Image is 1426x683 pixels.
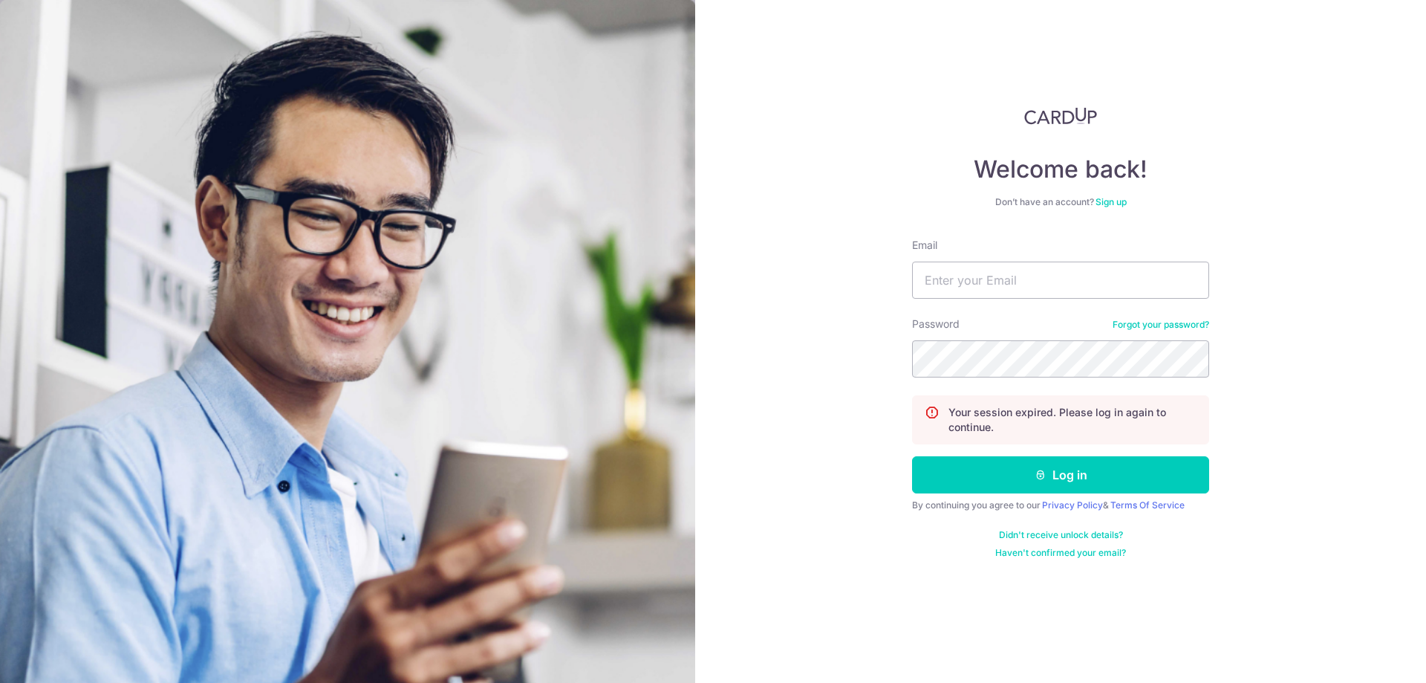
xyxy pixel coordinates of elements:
img: CardUp Logo [1024,107,1097,125]
a: Terms Of Service [1110,499,1185,511]
button: Log in [912,456,1209,493]
div: By continuing you agree to our & [912,499,1209,511]
a: Didn't receive unlock details? [999,529,1123,541]
label: Email [912,238,937,253]
label: Password [912,317,960,331]
a: Haven't confirmed your email? [995,547,1126,559]
h4: Welcome back! [912,155,1209,184]
a: Privacy Policy [1042,499,1103,511]
a: Forgot your password? [1113,319,1209,331]
p: Your session expired. Please log in again to continue. [948,405,1197,435]
div: Don’t have an account? [912,196,1209,208]
input: Enter your Email [912,262,1209,299]
a: Sign up [1095,196,1127,207]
